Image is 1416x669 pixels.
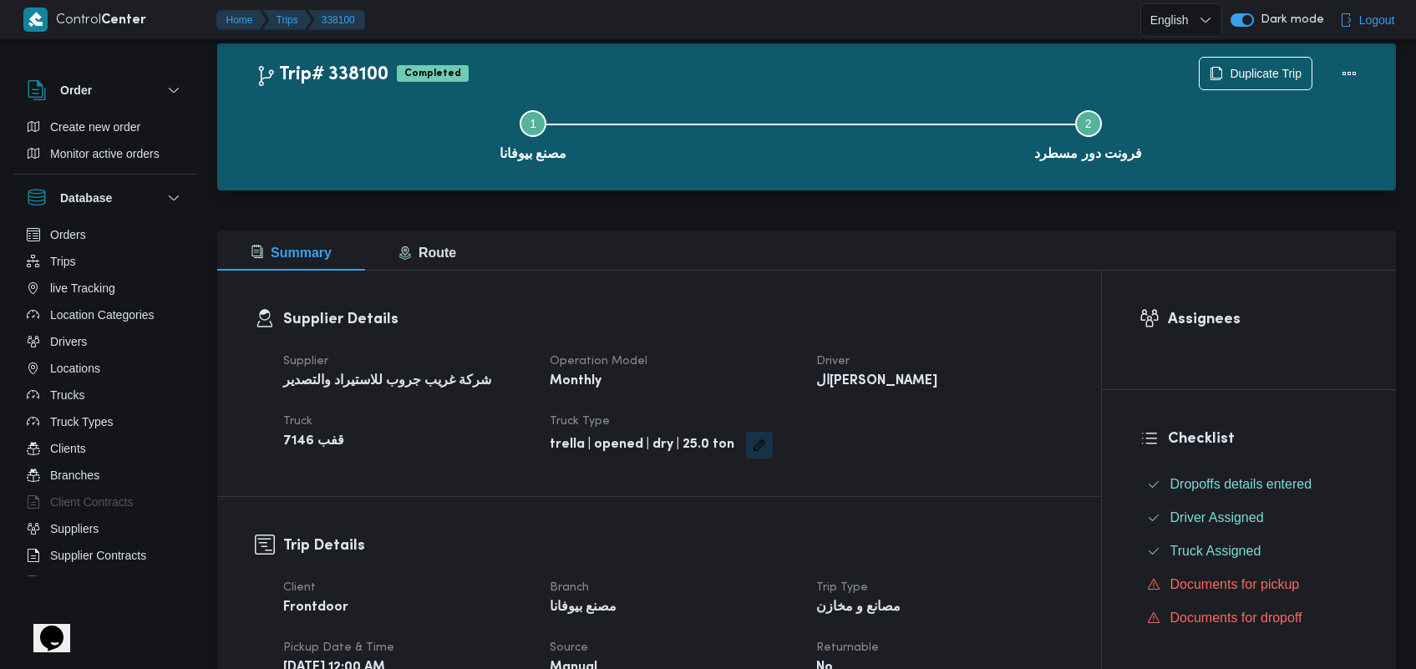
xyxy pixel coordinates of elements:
div: Database [13,221,197,583]
button: Trips [20,248,190,275]
span: Summary [251,246,332,260]
button: Location Categories [20,302,190,328]
button: Suppliers [20,515,190,542]
b: trella | opened | dry | 25.0 ton [550,435,734,455]
button: Order [27,80,184,100]
b: قفب 7146 [283,432,344,452]
button: Documents for dropoff [1140,605,1359,631]
b: مصانع و مخازن [816,598,901,618]
button: Devices [20,569,190,596]
button: live Tracking [20,275,190,302]
h3: Database [60,188,112,208]
button: Clients [20,435,190,462]
span: Truck Type [550,416,610,427]
span: Documents for pickup [1170,575,1300,595]
img: X8yXhbKr1z7QwAAAABJRU5ErkJggg== [23,8,48,32]
b: شركة غريب جروب للاستيراد والتصدير [283,372,491,392]
button: 338100 [308,10,365,30]
button: Monitor active orders [20,140,190,167]
b: Completed [404,68,461,79]
button: Create new order [20,114,190,140]
button: Drivers [20,328,190,355]
button: Trips [263,10,312,30]
span: Returnable [816,642,879,653]
span: Locations [50,358,100,378]
span: فرونت دور مسطرد [1034,144,1142,164]
b: Monthly [550,372,601,392]
span: Operation Model [550,356,647,367]
span: Branches [50,465,99,485]
span: Trips [50,251,76,271]
span: Source [550,642,588,653]
h3: Supplier Details [283,308,1063,331]
span: Driver [816,356,850,367]
span: Documents for pickup [1170,577,1300,591]
span: Duplicate Trip [1230,63,1302,84]
span: 2 [1085,117,1092,130]
button: Home [216,10,266,30]
span: Trucks [50,385,84,405]
span: Driver Assigned [1170,510,1264,525]
h3: Trip Details [283,535,1063,557]
span: Dropoffs details entered [1170,477,1312,491]
h3: Checklist [1168,428,1359,450]
span: Orders [50,225,86,245]
button: مصنع بيوفانا [256,90,811,177]
div: Order [13,114,197,174]
span: Client [283,582,316,593]
span: Driver Assigned [1170,508,1264,528]
span: Drivers [50,332,87,352]
span: Branch [550,582,589,593]
span: مصنع بيوفانا [500,144,566,164]
button: Actions [1332,57,1366,90]
span: Supplier [283,356,328,367]
b: ال[PERSON_NAME] [816,372,937,392]
span: Client Contracts [50,492,134,512]
span: Suppliers [50,519,99,539]
span: Create new order [50,117,140,137]
span: Clients [50,438,86,459]
span: Devices [50,572,92,592]
span: Completed [397,65,469,82]
span: Route [398,246,456,260]
span: Dark mode [1254,13,1324,27]
button: Trucks [20,382,190,408]
span: Truck [283,416,312,427]
button: Duplicate Trip [1199,57,1312,90]
span: Trip Type [816,582,868,593]
button: Logout [1332,3,1402,37]
span: Truck Assigned [1170,541,1261,561]
span: Logout [1359,10,1395,30]
span: Truck Assigned [1170,544,1261,558]
span: 1 [530,117,536,130]
button: Truck Types [20,408,190,435]
b: Frontdoor [283,598,348,618]
button: Branches [20,462,190,489]
button: Truck Assigned [1140,538,1359,565]
button: فرونت دور مسطرد [811,90,1367,177]
h2: Trip# 338100 [256,64,388,86]
button: Locations [20,355,190,382]
button: Client Contracts [20,489,190,515]
span: Documents for dropoff [1170,611,1302,625]
span: Truck Types [50,412,113,432]
button: Driver Assigned [1140,504,1359,531]
h3: Order [60,80,92,100]
iframe: chat widget [17,602,70,652]
span: Supplier Contracts [50,545,146,565]
span: Location Categories [50,305,155,325]
b: Center [101,14,146,27]
button: Dropoffs details entered [1140,471,1359,498]
b: مصنع بيوفانا [550,598,617,618]
h3: Assignees [1168,308,1359,331]
button: Documents for pickup [1140,571,1359,598]
button: Supplier Contracts [20,542,190,569]
button: Database [27,188,184,208]
span: live Tracking [50,278,115,298]
span: Dropoffs details entered [1170,474,1312,494]
span: Documents for dropoff [1170,608,1302,628]
button: Orders [20,221,190,248]
span: Monitor active orders [50,144,160,164]
span: Pickup date & time [283,642,394,653]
